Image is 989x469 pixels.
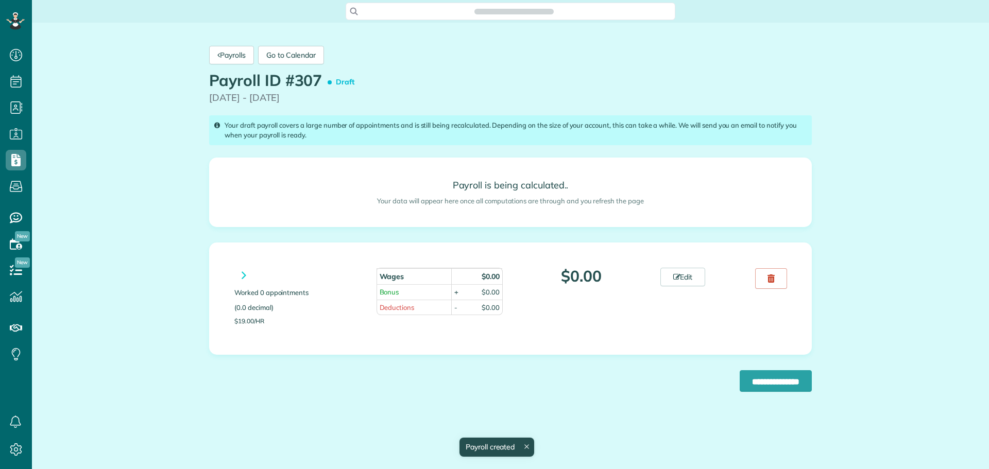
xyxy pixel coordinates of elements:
[518,268,645,285] p: $0.00
[380,272,404,281] strong: Wages
[258,46,324,64] a: Go to Calendar
[225,121,797,139] span: Your draft payroll covers a large number of appointments and is still being recalculated. Dependi...
[459,438,534,457] div: Payroll created
[234,303,361,312] p: (0.0 decimal)
[660,268,706,286] a: Edit
[234,318,361,324] p: $19.00/hr
[454,287,458,297] div: +
[209,46,254,64] a: Payrolls
[209,91,812,105] p: [DATE] - [DATE]
[377,300,451,315] td: Deductions
[209,72,359,91] h1: Payroll ID #307
[234,288,361,298] p: Worked 0 appointments
[209,158,812,227] div: Payroll is being calculated..
[377,284,451,300] td: Bonus
[482,287,500,297] div: $0.00
[454,303,457,312] div: -
[15,257,30,268] span: New
[230,196,791,206] small: Your data will appear here once all computations are through and you refresh the page
[485,6,543,16] span: Search ZenMaid…
[15,231,30,241] span: New
[482,303,500,312] div: $0.00
[482,272,500,281] strong: $0.00
[330,73,359,91] span: Draft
